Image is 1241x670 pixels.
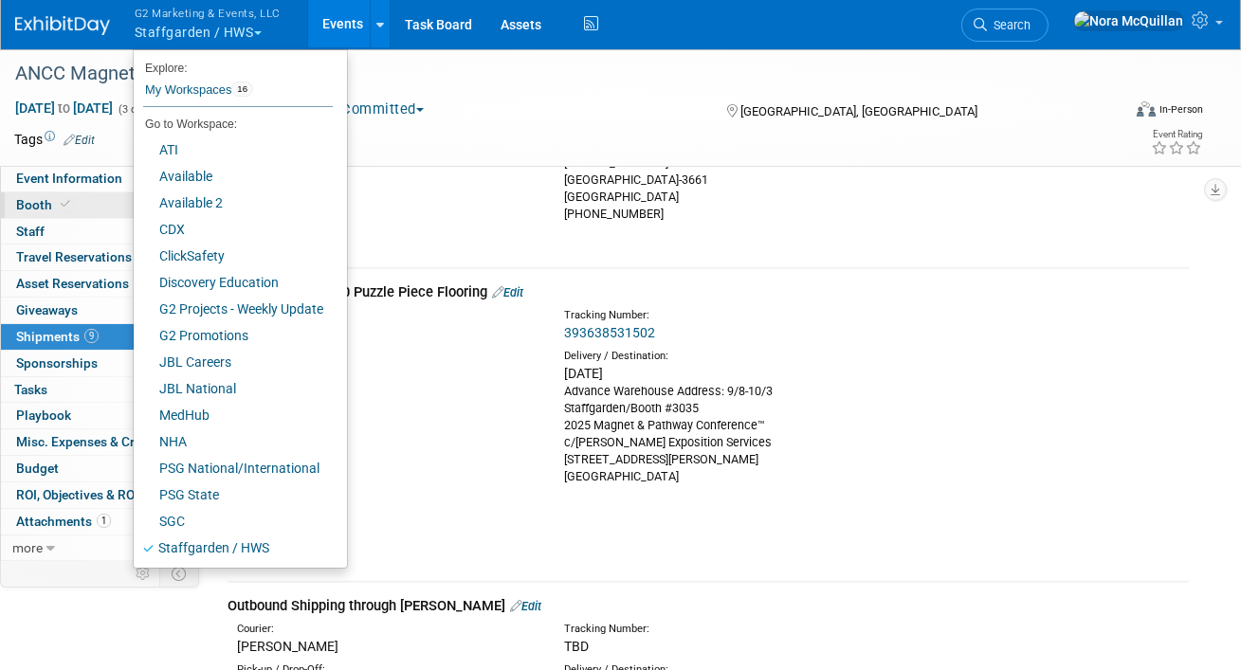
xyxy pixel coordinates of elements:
[237,308,536,323] div: Courier:
[134,322,333,349] a: G2 Promotions
[16,434,164,449] span: Misc. Expenses & Credits
[134,481,333,508] a: PSG State
[1,219,198,244] a: Staff
[564,622,944,637] div: Tracking Number:
[1029,99,1203,127] div: Event Format
[1,166,198,191] a: Event Information
[143,74,333,106] a: My Workspaces16
[9,57,1102,91] div: ANCC Magnet
[16,302,78,317] span: Giveaways
[134,163,333,190] a: Available
[1,244,198,270] a: Travel Reservations
[16,407,71,423] span: Playbook
[16,249,132,264] span: Travel Reservations
[15,16,110,35] img: ExhibitDay
[134,243,333,269] a: ClickSafety
[564,325,655,340] a: 393638531502
[228,282,1189,302] div: Flooring Inc - 10x20 Puzzle Piece Flooring
[16,487,143,502] span: ROI, Objectives & ROO
[319,100,431,119] button: Committed
[564,364,863,383] div: [DATE]
[987,18,1031,32] span: Search
[16,276,129,291] span: Asset Reservations
[564,308,944,323] div: Tracking Number:
[14,382,47,397] span: Tasks
[1,351,198,376] a: Sponsorships
[12,540,43,555] span: more
[1,324,198,350] a: Shipments9
[127,561,160,586] td: Personalize Event Tab Strip
[1,482,198,508] a: ROI, Objectives & ROO
[228,596,1189,616] div: Outbound Shipping through [PERSON_NAME]
[134,534,333,561] a: Staffgarden / HWS
[134,402,333,428] a: MedHub
[134,508,333,534] a: SGC
[1,535,198,561] a: more
[84,329,99,343] span: 9
[134,190,333,216] a: Available 2
[160,561,199,586] td: Toggle Event Tabs
[97,514,111,528] span: 1
[134,428,333,455] a: NHA
[237,637,536,656] div: [PERSON_NAME]
[1,192,198,218] a: Booth
[16,329,99,344] span: Shipments
[16,171,122,186] span: Event Information
[1,509,198,534] a: Attachments1
[14,130,95,149] td: Tags
[1073,10,1184,31] img: Nora McQuillan
[1137,101,1156,117] img: Format-Inperson.png
[228,543,1189,563] div: Delivered: 9/29
[134,216,333,243] a: CDX
[16,514,111,529] span: Attachments
[117,103,156,116] span: (3 days)
[134,375,333,402] a: JBL National
[134,455,333,481] a: PSG National/International
[55,100,73,116] span: to
[237,622,536,637] div: Courier:
[134,269,333,296] a: Discovery Education
[492,285,523,299] a: Edit
[1,377,198,403] a: Tasks
[16,197,74,212] span: Booth
[1,403,198,428] a: Playbook
[961,9,1049,42] a: Search
[61,199,70,209] i: Booth reservation complete
[134,112,333,136] li: Go to Workspace:
[740,104,977,118] span: [GEOGRAPHIC_DATA], [GEOGRAPHIC_DATA]
[510,599,541,613] a: Edit
[135,3,281,23] span: G2 Marketing & Events, LLC
[564,349,863,364] div: Delivery / Destination:
[16,355,98,371] span: Sponsorships
[1159,102,1203,117] div: In-Person
[134,136,333,163] a: ATI
[231,81,253,97] span: 16
[1,429,198,455] a: Misc. Expenses & Credits
[134,349,333,375] a: JBL Careers
[228,526,1189,543] div: Notes:
[564,639,589,654] span: TBD
[14,100,114,117] span: [DATE] [DATE]
[134,57,333,74] li: Explore:
[1,456,198,481] a: Budget
[564,120,863,223] div: StaffGarden/Booth 3035 ANCC Magnet c/[PERSON_NAME] [STREET_ADDRESS] [GEOGRAPHIC_DATA]-3661 [GEOGR...
[564,383,863,485] div: Advance Warehouse Address: 9/8-10/3 Staffgarden/Booth #3035 2025 Magnet & Pathway Conference™ c/[...
[134,296,333,322] a: G2 Projects - Weekly Update
[1151,130,1202,139] div: Event Rating
[16,461,59,476] span: Budget
[1,298,198,323] a: Giveaways
[64,134,95,147] a: Edit
[237,349,536,364] div: Pick-up / Drop-Off:
[237,323,536,342] div: FedEx
[1,271,198,297] a: Asset Reservations
[16,224,45,239] span: Staff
